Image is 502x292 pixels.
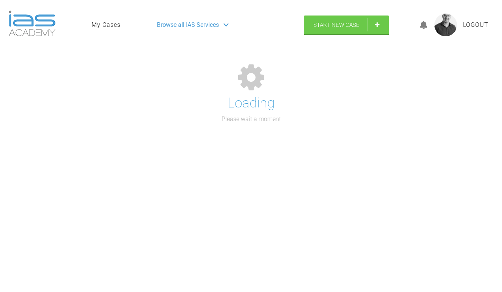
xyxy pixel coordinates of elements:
a: My Cases [91,20,121,30]
img: logo-light.3e3ef733.png [9,11,56,36]
a: Logout [463,20,488,30]
p: Please wait a moment [222,114,281,124]
img: profile.png [434,14,457,36]
span: Start New Case [313,22,359,28]
h1: Loading [228,92,275,114]
span: Browse all IAS Services [157,20,219,30]
a: Start New Case [304,16,389,34]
